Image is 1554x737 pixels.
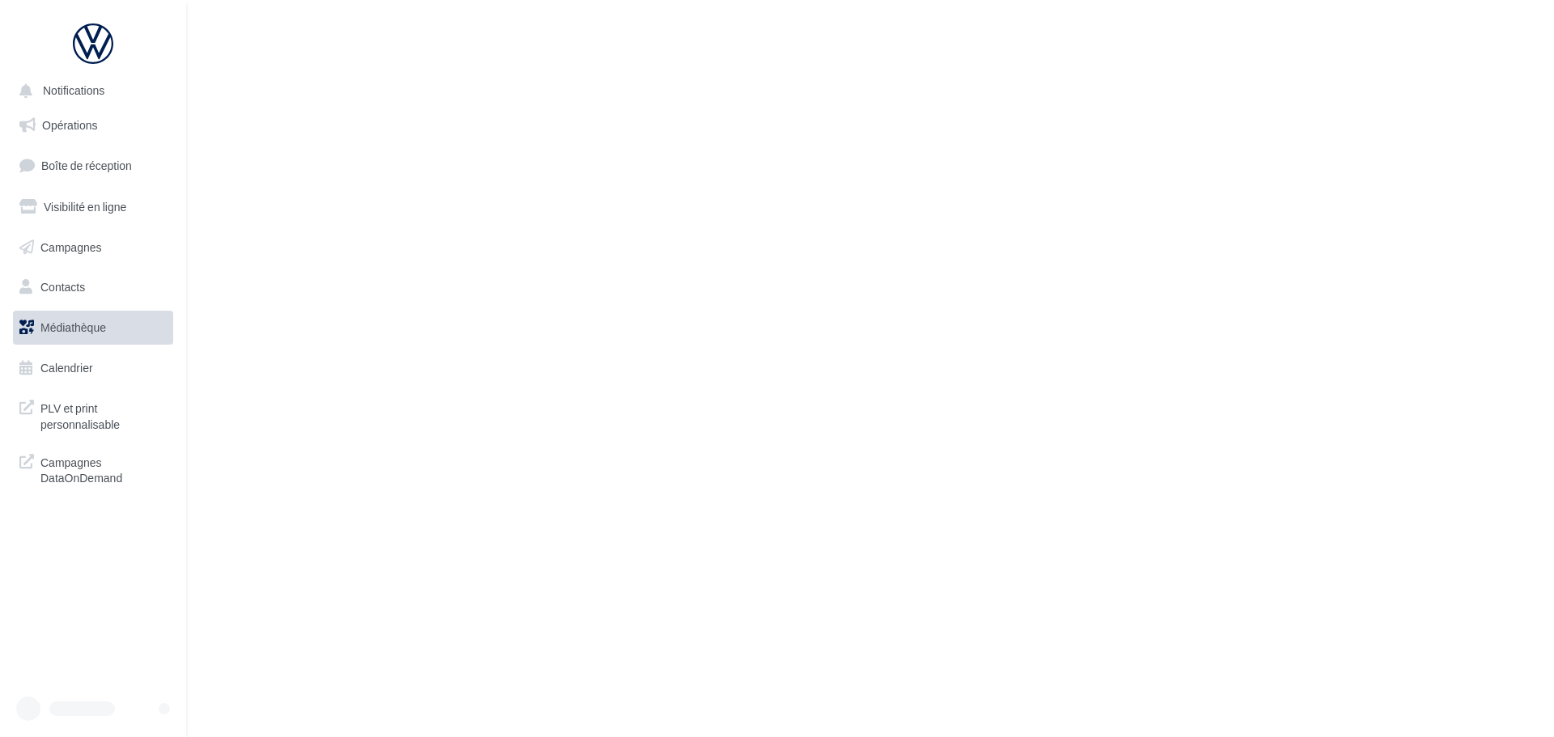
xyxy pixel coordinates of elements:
a: Opérations [10,108,176,142]
a: PLV et print personnalisable [10,391,176,438]
a: Contacts [10,270,176,304]
a: Campagnes DataOnDemand [10,445,176,493]
a: Visibilité en ligne [10,190,176,224]
span: Notifications [43,84,104,98]
a: Médiathèque [10,311,176,345]
span: Visibilité en ligne [44,200,126,214]
span: Boîte de réception [41,159,132,172]
span: Opérations [42,118,97,132]
span: Contacts [40,280,85,294]
span: Médiathèque [40,320,106,334]
a: Calendrier [10,351,176,385]
span: Campagnes [40,239,102,253]
a: Boîte de réception [10,148,176,183]
span: PLV et print personnalisable [40,397,167,432]
span: Campagnes DataOnDemand [40,451,167,486]
a: Campagnes [10,231,176,265]
span: Calendrier [40,361,93,375]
